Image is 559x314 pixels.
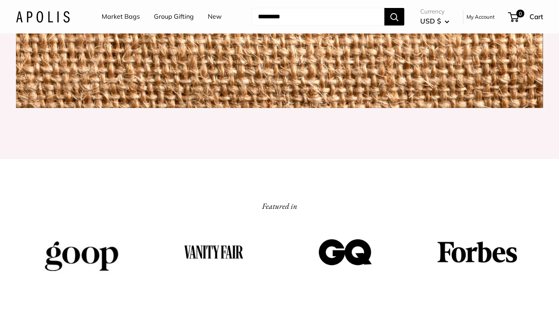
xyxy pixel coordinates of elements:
span: Currency [420,6,449,17]
span: 0 [516,10,524,18]
img: Apolis [16,11,70,22]
button: USD $ [420,15,449,27]
button: Search [384,8,404,26]
a: Group Gifting [154,11,194,23]
a: New [208,11,222,23]
a: Market Bags [102,11,140,23]
a: My Account [466,12,495,22]
span: USD $ [420,17,441,25]
input: Search... [252,8,384,26]
span: Cart [529,12,543,21]
h2: Featured in [262,199,297,213]
a: 0 Cart [509,10,543,23]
